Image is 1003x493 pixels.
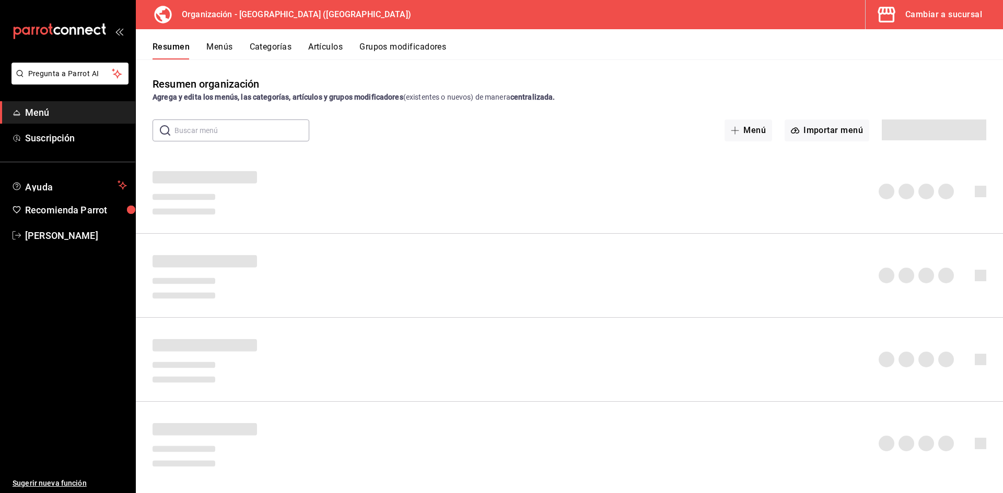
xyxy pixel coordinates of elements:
[25,203,127,217] span: Recomienda Parrot
[250,42,292,59] button: Categorías
[115,27,123,35] button: open_drawer_menu
[785,119,869,141] button: Importar menú
[25,229,127,243] span: [PERSON_NAME]
[510,93,555,101] strong: centralizada.
[25,131,127,145] span: Suscripción
[359,42,446,59] button: Grupos modificadores
[28,68,112,79] span: Pregunta a Parrot AI
[308,42,343,59] button: Artículos
[11,63,129,85] button: Pregunta a Parrot AI
[13,478,127,489] span: Sugerir nueva función
[174,120,309,141] input: Buscar menú
[725,119,772,141] button: Menú
[153,42,1003,59] div: navigation tabs
[25,179,113,191] span: Ayuda
[173,8,411,21] h3: Organización - [GEOGRAPHIC_DATA] ([GEOGRAPHIC_DATA])
[153,92,986,103] div: (existentes o nuevos) de manera
[905,7,982,22] div: Cambiar a sucursal
[25,105,127,119] span: Menú
[153,42,190,59] button: Resumen
[206,42,232,59] button: Menús
[153,76,260,92] div: Resumen organización
[7,76,129,87] a: Pregunta a Parrot AI
[153,93,403,101] strong: Agrega y edita los menús, las categorías, artículos y grupos modificadores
